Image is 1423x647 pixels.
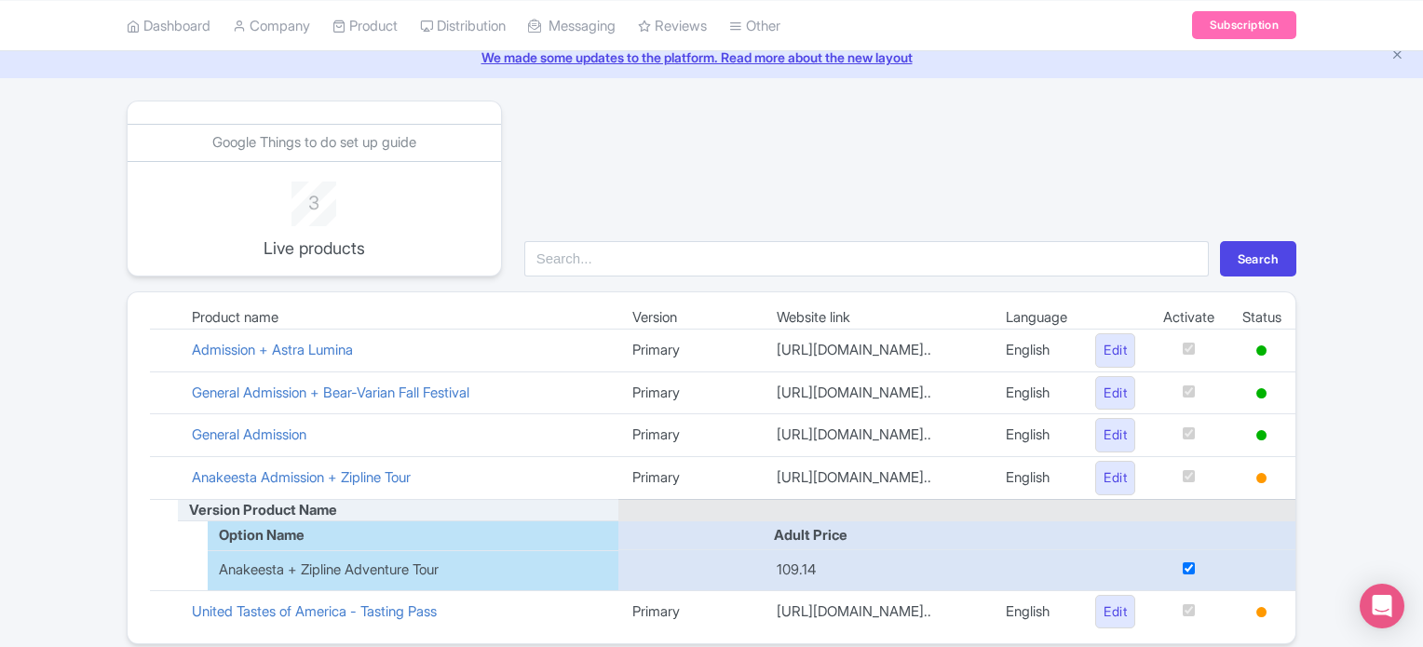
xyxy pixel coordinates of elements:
div: 3 [237,182,390,217]
td: Version [618,307,763,330]
td: [URL][DOMAIN_NAME].. [763,590,993,632]
td: 109.14 [763,550,993,591]
a: Edit [1095,333,1135,368]
a: Edit [1095,376,1135,411]
td: Primary [618,456,763,499]
a: General Admission + Bear-Varian Fall Festival [192,384,469,401]
td: Primary [618,371,763,414]
td: Primary [618,590,763,632]
td: Activate [1149,307,1228,330]
td: [URL][DOMAIN_NAME].. [763,456,993,499]
div: Open Intercom Messenger [1360,584,1404,628]
td: English [992,456,1081,499]
a: General Admission [192,425,306,443]
td: English [992,590,1081,632]
td: [URL][DOMAIN_NAME].. [763,371,993,414]
a: Admission + Astra Lumina [192,341,353,358]
td: Product name [178,307,618,330]
td: Primary [618,414,763,457]
span: Adult Price [763,526,847,544]
span: Version Product Name [178,501,337,519]
a: Edit [1095,595,1135,629]
p: Live products [237,236,390,261]
span: Anakeesta + Zipline Adventure Tour [219,559,439,581]
a: Google Things to do set up guide [212,133,416,151]
td: English [992,371,1081,414]
a: Edit [1095,461,1135,495]
a: Anakeesta Admission + Zipline Tour [192,468,411,486]
a: Subscription [1192,11,1296,39]
button: Search [1220,241,1296,276]
td: English [992,330,1081,372]
a: United Tastes of America - Tasting Pass [192,602,437,620]
a: We made some updates to the platform. Read more about the new layout [11,47,1412,67]
td: [URL][DOMAIN_NAME].. [763,414,993,457]
div: Option Name [208,525,618,546]
button: Close announcement [1390,46,1404,67]
input: Search... [524,241,1209,276]
td: Status [1228,307,1295,330]
td: Primary [618,330,763,372]
td: Website link [763,307,993,330]
td: English [992,414,1081,457]
a: Edit [1095,418,1135,452]
td: Language [992,307,1081,330]
td: [URL][DOMAIN_NAME].. [763,330,993,372]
